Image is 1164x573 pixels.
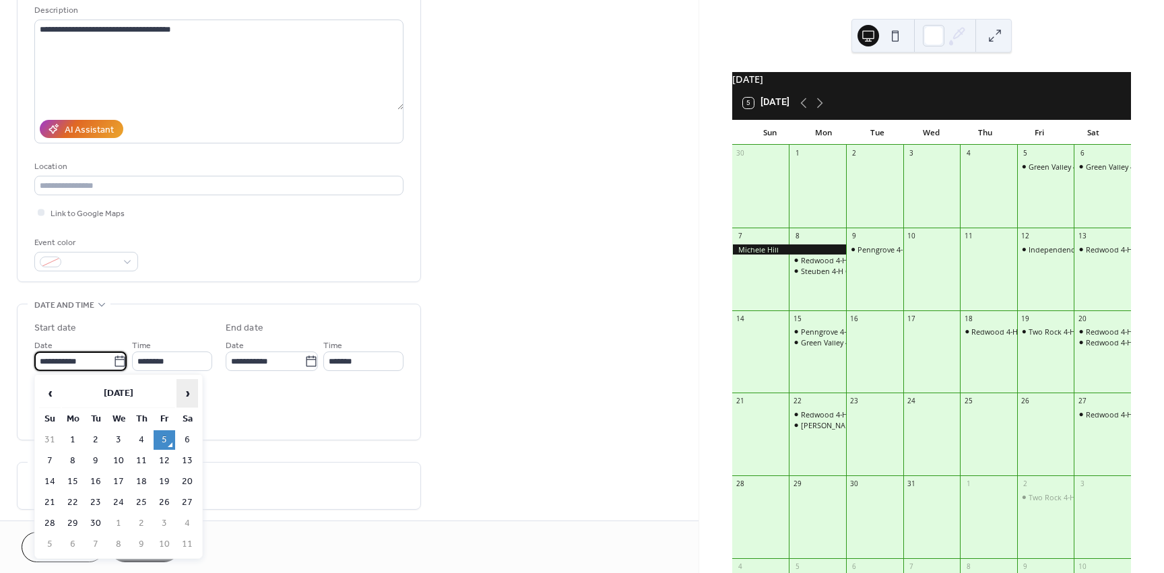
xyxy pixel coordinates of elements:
div: Two Rock 4-H Sewing [1029,327,1101,337]
td: 27 [176,493,198,512]
div: 2 [849,149,859,158]
button: AI Assistant [40,120,123,138]
div: Green Valley 4-H Projects [1074,162,1131,172]
div: Sun [743,120,797,145]
div: Mon [797,120,851,145]
div: Redwood 4-H Club Meeting [801,255,896,265]
div: Two Rock 4-H Sewing [1017,492,1074,502]
td: 4 [176,514,198,533]
div: Green Valley 4-H Wreath Fundraiser [1017,162,1074,172]
td: 28 [39,514,61,533]
div: 12 [1021,231,1030,240]
td: 25 [131,493,152,512]
div: Penngrove 4-H Club Meeting [858,244,957,255]
span: Time [323,339,342,353]
div: Green Valley 4-H Wreath Fundraiser [1029,162,1151,172]
td: 18 [131,472,152,492]
th: Su [39,409,61,429]
td: 3 [154,514,175,533]
div: 17 [907,314,916,323]
span: ‹ [40,380,60,407]
div: Sat [1066,120,1120,145]
td: 17 [108,472,129,492]
div: Redwood 4-H Beef [1074,327,1131,337]
div: [PERSON_NAME] 4-H Sheep [801,420,896,430]
th: We [108,409,129,429]
td: 15 [62,472,84,492]
div: Green Valley 4-H Meeting [789,337,846,347]
div: Redwood 4-H Beef [1086,327,1150,337]
div: 8 [964,562,973,571]
div: Redwood 4-H Baking [1074,244,1131,255]
td: 7 [85,535,106,554]
td: 23 [85,493,106,512]
div: 2 [1021,479,1030,488]
td: 1 [62,430,84,450]
div: 6 [849,562,859,571]
td: 14 [39,472,61,492]
div: Independence 4-H Holiday Meeting [1017,244,1074,255]
td: 22 [62,493,84,512]
td: 31 [39,430,61,450]
span: Date and time [34,298,94,312]
span: Time [132,339,151,353]
th: [DATE] [62,379,175,408]
button: 5[DATE] [738,94,794,112]
th: Mo [62,409,84,429]
div: Canfield 4-H Sheep [789,420,846,430]
td: 29 [62,514,84,533]
div: 5 [1021,149,1030,158]
div: Redwood 4-H Club Meeting [789,255,846,265]
div: 13 [1078,231,1087,240]
td: 11 [131,451,152,471]
div: Two Rock 4-H Sewing [1029,492,1101,502]
div: 9 [1021,562,1030,571]
div: 25 [964,397,973,406]
td: 5 [39,535,61,554]
div: 3 [907,149,916,158]
span: › [177,380,197,407]
td: 30 [85,514,106,533]
td: 19 [154,472,175,492]
div: 15 [793,314,802,323]
div: 20 [1078,314,1087,323]
div: Green Valley 4-H Meeting [801,337,887,347]
td: 10 [108,451,129,471]
div: Redwood 4-H Rabbit & Cavy [971,327,1068,337]
div: 14 [736,314,745,323]
div: 26 [1021,397,1030,406]
button: Cancel [22,532,104,562]
div: 18 [964,314,973,323]
td: 4 [131,430,152,450]
div: Steuben 4-H Club Meeting [801,266,892,276]
td: 3 [108,430,129,450]
div: Independence 4-H Holiday Meeting [1029,244,1151,255]
div: Michele Hill [732,244,846,255]
div: Redwood 4-H Beginning Sewing [1074,409,1131,419]
div: Redwood 4-H Poultry [801,409,874,419]
td: 1 [108,514,129,533]
td: 9 [131,535,152,554]
div: Fri [1012,120,1066,145]
span: Date [34,339,53,353]
th: Fr [154,409,175,429]
td: 10 [154,535,175,554]
div: 30 [849,479,859,488]
div: 7 [736,231,745,240]
td: 2 [131,514,152,533]
td: 20 [176,472,198,492]
th: Sa [176,409,198,429]
div: 19 [1021,314,1030,323]
div: 3 [1078,479,1087,488]
div: Redwood 4-H Rabbit & Cavy [960,327,1017,337]
div: Redwood 4-H Poultry [789,409,846,419]
td: 16 [85,472,106,492]
td: 6 [62,535,84,554]
div: Start date [34,321,76,335]
div: 21 [736,397,745,406]
th: Th [131,409,152,429]
td: 24 [108,493,129,512]
div: 1 [793,149,802,158]
div: Two Rock 4-H Sewing [1017,327,1074,337]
